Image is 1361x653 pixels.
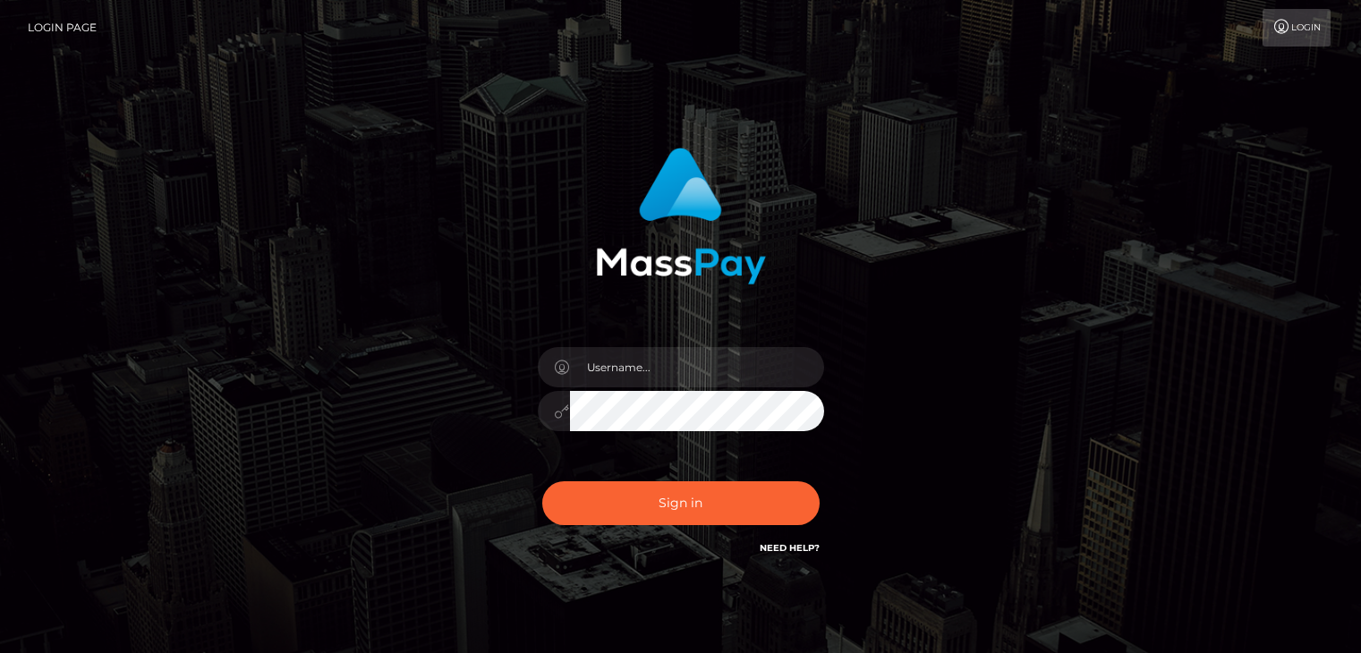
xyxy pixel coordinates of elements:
a: Login Page [28,9,97,47]
input: Username... [570,347,824,387]
img: MassPay Login [596,148,766,284]
button: Sign in [542,481,820,525]
a: Login [1263,9,1331,47]
a: Need Help? [760,542,820,554]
